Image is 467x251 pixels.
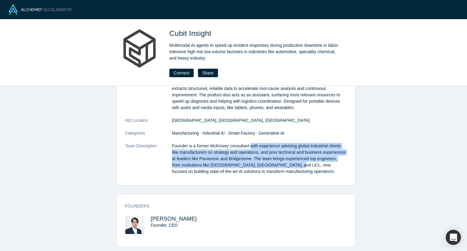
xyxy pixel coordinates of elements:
dt: Categories [125,130,172,143]
span: Manufacturing · Industrial AI · Smart Factory · Generative AI [172,131,285,136]
button: Share [198,69,218,77]
img: Cubit Insight's Logo [118,28,161,70]
span: Cubit Insight [169,29,213,37]
p: Founder is a former McKinsey consultant with experience advising global industrial clients like m... [172,143,347,175]
button: Connect [169,69,194,77]
p: Cubit Insight is developing multimodal AI agents to accelerate incident response in labor-intensi... [172,73,347,111]
dt: HQ Location [125,117,172,130]
dt: Description [125,73,172,117]
span: Founder, CEO [151,223,178,228]
dt: Team Description [125,143,172,181]
img: Alchemist Logo [9,4,71,15]
img: Eisuke Shimizu's Profile Image [125,216,144,234]
a: [PERSON_NAME] [151,216,197,222]
dd: [GEOGRAPHIC_DATA], [GEOGRAPHIC_DATA], [GEOGRAPHIC_DATA] [172,117,347,124]
div: Multimodal AI agents to speed up incident responses during production downtime in labor-intensive... [169,42,340,61]
h3: Founders [125,203,338,209]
